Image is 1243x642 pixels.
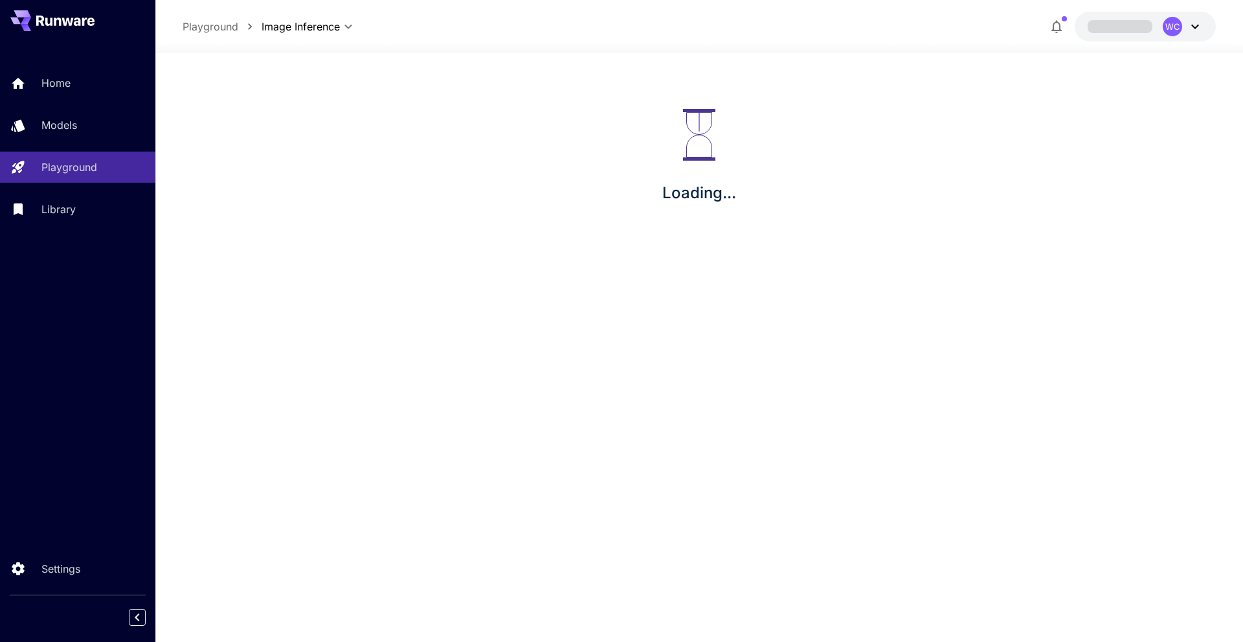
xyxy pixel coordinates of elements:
[41,159,97,175] p: Playground
[1075,12,1216,41] button: WC
[139,606,155,629] div: Collapse sidebar
[41,75,71,91] p: Home
[129,609,146,626] button: Collapse sidebar
[183,19,262,34] nav: breadcrumb
[41,117,77,133] p: Models
[662,181,736,205] p: Loading...
[41,561,80,577] p: Settings
[262,19,340,34] span: Image Inference
[183,19,238,34] a: Playground
[41,201,76,217] p: Library
[1163,17,1182,36] div: WC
